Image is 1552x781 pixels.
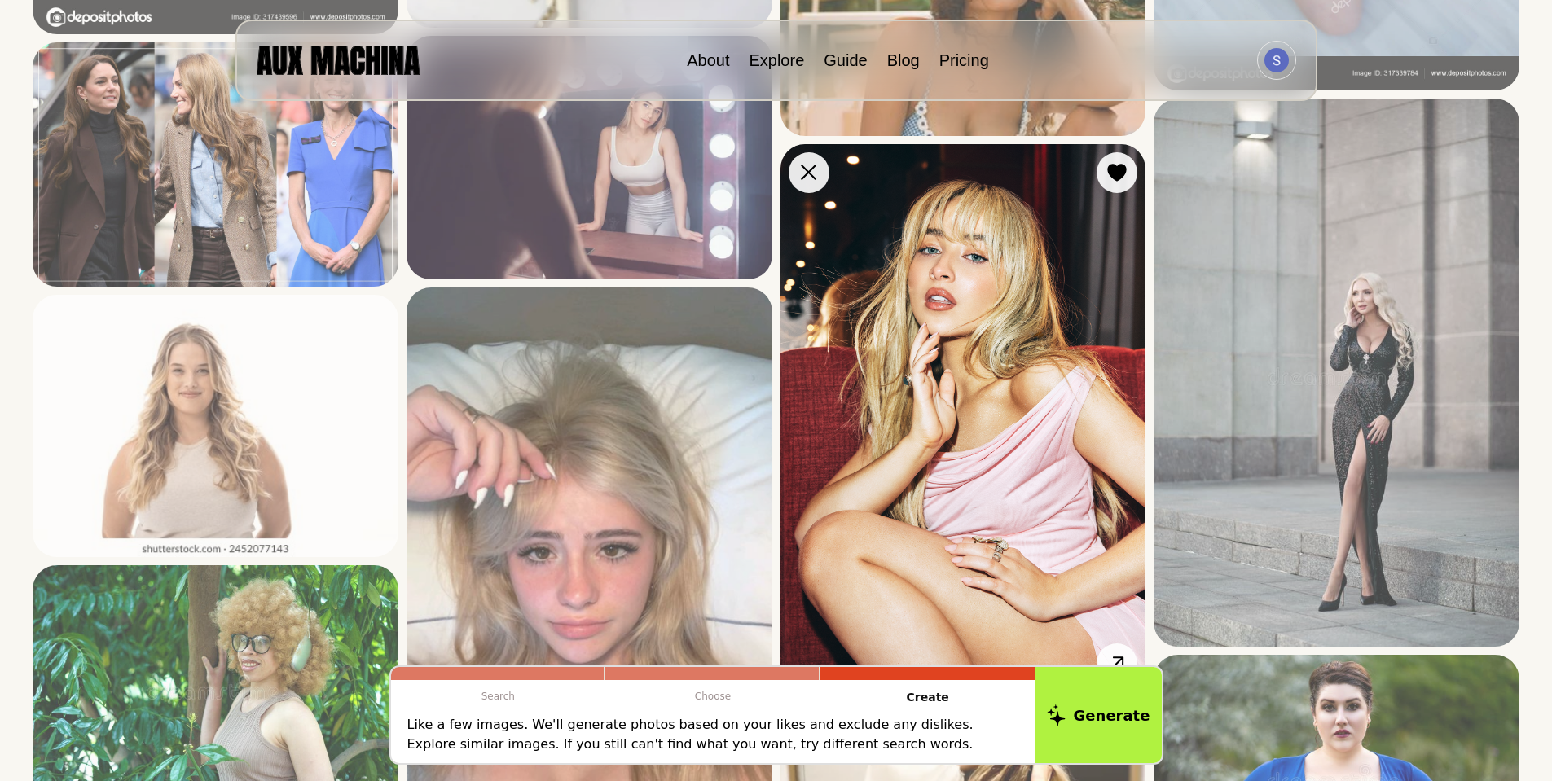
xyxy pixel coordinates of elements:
[33,42,398,286] img: Search result
[687,51,729,69] a: About
[407,715,1019,754] p: Like a few images. We'll generate photos based on your likes and exclude any dislikes. Explore si...
[820,680,1035,715] p: Create
[1264,48,1289,72] img: Avatar
[33,295,398,557] img: Search result
[391,680,606,713] p: Search
[1035,667,1162,763] button: Generate
[407,36,772,279] img: Search result
[824,51,867,69] a: Guide
[749,51,804,69] a: Explore
[257,46,420,74] img: AUX MACHINA
[887,51,920,69] a: Blog
[605,680,820,713] p: Choose
[939,51,989,69] a: Pricing
[780,144,1146,692] img: Search result
[1154,99,1519,647] img: Search result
